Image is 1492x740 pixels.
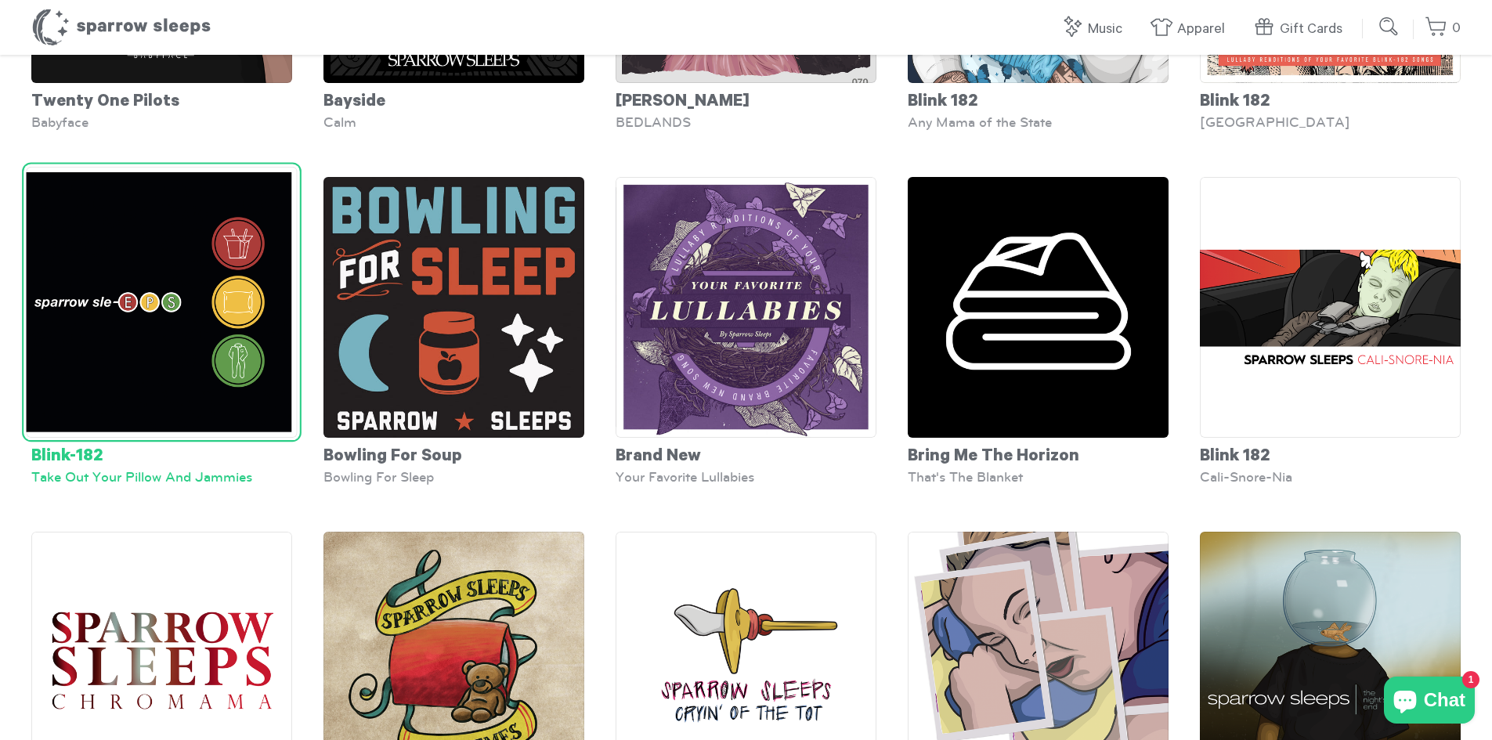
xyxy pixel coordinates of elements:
[31,8,211,47] h1: Sparrow Sleeps
[1200,83,1461,114] div: Blink 182
[1060,13,1130,46] a: Music
[616,438,876,469] div: Brand New
[908,177,1169,485] a: Bring Me The Horizon That's The Blanket
[616,114,876,130] div: BEDLANDS
[31,469,292,485] div: Take Out Your Pillow And Jammies
[26,167,297,438] img: Blink-182-TakeOutYourPillowandJammies-Cover_grande.png
[1200,177,1461,485] a: Blink 182 Cali-Snore-Nia
[1374,11,1405,42] input: Submit
[323,469,584,485] div: Bowling For Sleep
[323,177,584,438] img: BowlingForSoup-BowlingForSleep-Cover_grande.jpg
[323,83,584,114] div: Bayside
[616,177,876,438] img: Your-Favorite-Lullabies_grande.jpg
[616,469,876,485] div: Your Favorite Lullabies
[31,83,292,114] div: Twenty One Pilots
[908,83,1169,114] div: Blink 182
[323,114,584,130] div: Calm
[908,438,1169,469] div: Bring Me The Horizon
[1379,677,1479,727] inbox-online-store-chat: Shopify online store chat
[31,177,292,485] a: Blink-182 Take Out Your Pillow And Jammies
[616,83,876,114] div: [PERSON_NAME]
[323,438,584,469] div: Bowling For Soup
[31,114,292,130] div: Babyface
[1425,12,1461,45] a: 0
[323,177,584,485] a: Bowling For Soup Bowling For Sleep
[1200,438,1461,469] div: Blink 182
[1200,177,1461,438] img: SS-Blink182-Cali-snore-nia-cover-1600x1600-v3_grande.png
[908,114,1169,130] div: Any Mama of the State
[1150,13,1233,46] a: Apparel
[616,177,876,485] a: Brand New Your Favorite Lullabies
[1200,114,1461,130] div: [GEOGRAPHIC_DATA]
[31,438,292,469] div: Blink-182
[1200,469,1461,485] div: Cali-Snore-Nia
[908,177,1169,438] img: BringMeTheHorizon-That_sTheBlanket-Cover_grande.png
[1252,13,1350,46] a: Gift Cards
[908,469,1169,485] div: That's The Blanket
